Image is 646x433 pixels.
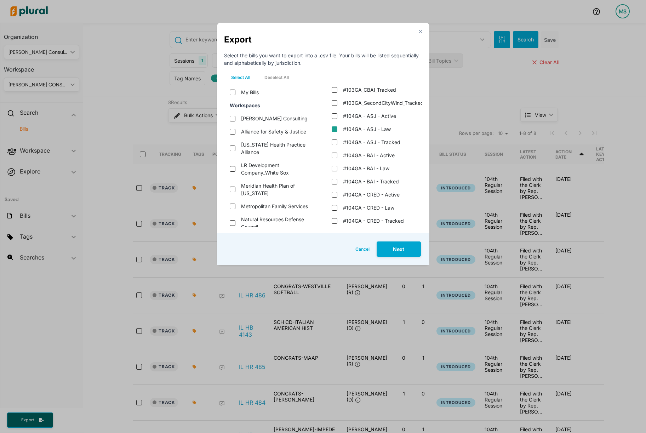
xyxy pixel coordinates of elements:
[348,241,377,257] button: Cancel
[241,128,306,135] label: Alliance for Safety & Justice
[224,33,422,46] div: Export
[622,409,639,426] iframe: Intercom live chat
[343,86,396,93] label: #103GA_CBAI_Tracked
[343,178,399,185] label: #104GA - BAI - Tracked
[241,141,316,156] label: [US_STATE] Health Practice Alliance
[257,72,296,83] button: Deselect All
[224,72,257,83] button: Select All
[343,138,400,146] label: #104GA - ASJ - Tracked
[343,217,404,224] label: #104GA - CRED - Tracked
[377,241,421,257] button: Next
[224,99,320,112] div: Workspaces
[241,89,259,96] label: My Bills
[343,152,395,159] label: #104GA - BAI - Active
[343,99,424,107] label: #103GA_SecondCityWind_Tracked
[224,52,422,67] div: Select the bills you want to export into a .csv file. Your bills will be listed sequentially and ...
[241,161,316,176] label: LR Development Company_White Sox
[241,115,308,122] label: [PERSON_NAME] Consulting
[343,204,394,211] label: #104GA - CRED - Law
[343,112,396,120] label: #104GA - ASJ - Active
[343,125,391,133] label: #104GA - ASJ - Law
[217,23,429,265] div: Modal
[241,203,308,210] label: Metropolitan Family Services
[343,165,389,172] label: #104GA - BAI - Law
[241,216,316,230] label: Natural Resources Defense Council
[343,191,400,198] label: #104GA - CRED - Active
[241,182,316,197] label: Meridian Health Plan of [US_STATE]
